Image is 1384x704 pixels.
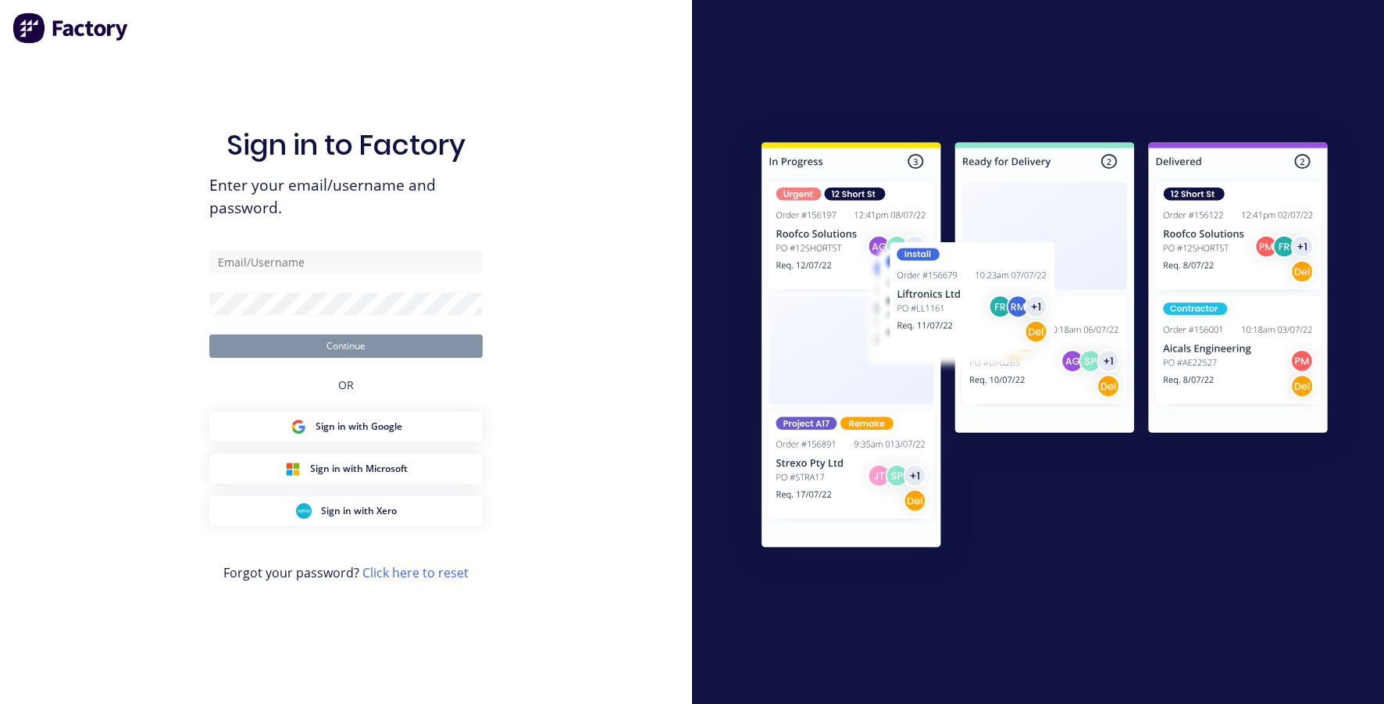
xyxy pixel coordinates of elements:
a: Click here to reset [362,564,469,581]
span: Sign in with Microsoft [310,462,408,476]
span: Sign in with Google [316,420,402,434]
img: Google Sign in [291,419,306,434]
span: Enter your email/username and password. [209,174,483,220]
h1: Sign in to Factory [227,128,465,162]
span: Forgot your password? [223,563,469,582]
img: Microsoft Sign in [285,461,301,477]
button: Continue [209,334,483,358]
span: Sign in with Xero [321,504,397,518]
div: OR [338,358,354,412]
button: Xero Sign inSign in with Xero [209,496,483,526]
img: Xero Sign in [296,503,312,519]
img: Factory [12,13,130,44]
input: Email/Username [209,250,483,273]
button: Microsoft Sign inSign in with Microsoft [209,454,483,484]
img: Sign in [727,111,1362,584]
button: Google Sign inSign in with Google [209,412,483,441]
